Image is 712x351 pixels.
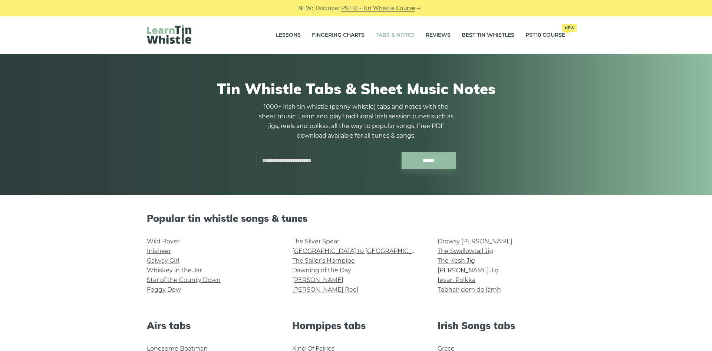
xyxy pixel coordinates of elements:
h2: Popular tin whistle songs & tunes [147,213,565,224]
a: Tabs & Notes [376,26,415,45]
a: [PERSON_NAME] Reel [292,286,358,293]
a: Drowsy [PERSON_NAME] [438,238,512,245]
a: Reviews [426,26,451,45]
a: Foggy Dew [147,286,181,293]
a: Star of the County Down [147,276,221,283]
a: Best Tin Whistles [462,26,514,45]
span: New [562,24,577,32]
a: [PERSON_NAME] [292,276,343,283]
a: Fingering Charts [312,26,365,45]
a: The Sailor’s Hornpipe [292,257,355,264]
a: Wild Rover [147,238,179,245]
h2: Hornpipes tabs [292,320,420,331]
a: The Kesh Jig [438,257,475,264]
a: The Silver Spear [292,238,339,245]
a: Ievan Polkka [438,276,475,283]
a: [PERSON_NAME] Jig [438,267,499,274]
a: The Swallowtail Jig [438,247,493,255]
a: [GEOGRAPHIC_DATA] to [GEOGRAPHIC_DATA] [292,247,429,255]
a: Whiskey in the Jar [147,267,202,274]
h1: Tin Whistle Tabs & Sheet Music Notes [147,80,565,98]
h2: Irish Songs tabs [438,320,565,331]
a: Inisheer [147,247,171,255]
p: 1000+ Irish tin whistle (penny whistle) tabs and notes with the sheet music. Learn and play tradi... [256,102,456,141]
a: Lessons [276,26,301,45]
a: Tabhair dom do lámh [438,286,501,293]
a: PST10 CourseNew [525,26,565,45]
a: Dawning of the Day [292,267,351,274]
h2: Airs tabs [147,320,274,331]
img: LearnTinWhistle.com [147,25,191,44]
a: Galway Girl [147,257,179,264]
